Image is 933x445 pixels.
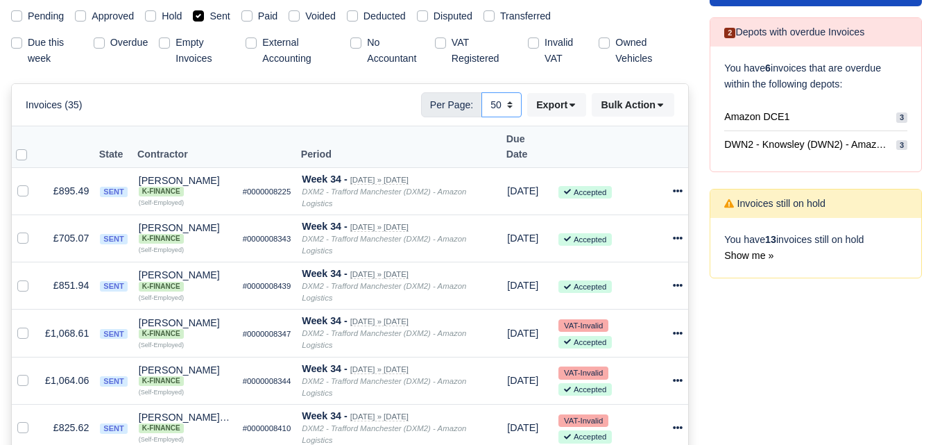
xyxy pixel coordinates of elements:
td: £895.49 [40,167,94,215]
span: 14 hours from now [507,185,538,196]
i: DXM2 - Trafford Manchester (DXM2) - Amazon Logistics [302,329,466,349]
div: [PERSON_NAME] [PERSON_NAME] K-Finance [139,412,232,433]
div: [PERSON_NAME] K-Finance [139,223,232,244]
small: [DATE] » [DATE] [350,317,409,326]
label: VAT Registered [452,35,511,67]
span: 14 hours from now [507,280,538,291]
label: Voided [305,8,336,24]
i: DXM2 - Trafford Manchester (DXM2) - Amazon Logistics [302,235,466,255]
span: 3 [896,112,907,123]
a: DWN2 - Knowsley (DWN2) - Amazon Logistics (L34 7XL) 3 [724,131,907,158]
small: [DATE] » [DATE] [350,176,409,185]
small: (Self-Employed) [139,389,184,396]
small: Accepted [558,336,612,349]
button: Export [527,93,586,117]
small: (Self-Employed) [139,199,184,206]
strong: Week 34 - [302,315,347,326]
label: Paid [258,8,278,24]
div: [PERSON_NAME] K-Finance [139,318,232,339]
label: Due this week [28,35,83,67]
span: 2 [724,28,735,38]
th: State [94,126,132,167]
div: [PERSON_NAME] [139,318,232,339]
div: [PERSON_NAME] K-Finance [139,270,232,291]
label: Pending [28,8,64,24]
a: Amazon DCE1 3 [724,103,907,131]
span: sent [100,329,127,339]
small: [DATE] » [DATE] [350,412,409,421]
span: sent [100,376,127,387]
label: Transferred [500,8,551,24]
i: DXM2 - Trafford Manchester (DXM2) - Amazon Logistics [302,377,466,397]
div: [PERSON_NAME] [139,270,232,291]
span: 3 [896,140,907,151]
label: Empty Invoices [176,35,234,67]
label: Owned Vehicles [615,35,678,67]
small: [DATE] » [DATE] [350,223,409,232]
small: #0000008347 [243,330,291,338]
div: Chat Widget [864,378,933,445]
small: VAT-Invalid [558,367,608,379]
span: sent [100,234,127,244]
h6: Invoices (35) [26,99,83,111]
div: Export [527,93,592,117]
th: Contractor [133,126,237,167]
small: #0000008343 [243,235,291,243]
span: K-Finance [139,376,184,386]
div: [PERSON_NAME] K-Finance [139,176,232,196]
div: [PERSON_NAME] K-Finance [139,365,232,386]
i: DXM2 - Trafford Manchester (DXM2) - Amazon Logistics [302,187,466,208]
small: Accepted [558,186,612,199]
small: Accepted [558,383,612,396]
label: Invalid VAT [545,35,588,67]
h6: Invoices still on hold [724,198,825,210]
small: Accepted [558,280,612,293]
small: #0000008344 [243,377,291,385]
small: VAT-Invalid [558,414,608,427]
strong: 13 [765,234,776,245]
span: sent [100,281,127,292]
label: Overdue [110,35,148,51]
span: K-Finance [139,234,184,244]
span: 14 hours from now [507,233,538,244]
strong: Week 34 - [302,268,347,279]
span: 14 hours from now [507,328,538,339]
label: External Accounting [262,35,339,67]
span: Amazon DCE1 [724,109,789,125]
span: K-Finance [139,282,184,292]
label: Hold [162,8,182,24]
small: #0000008439 [243,282,291,290]
span: 14 hours from now [507,375,538,386]
th: Due Date [502,126,553,167]
td: £1,064.06 [40,357,94,404]
label: Sent [209,8,230,24]
small: Accepted [558,233,612,246]
strong: Week 34 - [302,174,347,185]
div: [PERSON_NAME] [139,365,232,386]
small: VAT-Invalid [558,319,608,332]
button: Bulk Action [592,93,674,117]
span: K-Finance [139,423,184,433]
small: #0000008225 [243,187,291,196]
td: £1,068.61 [40,310,94,357]
div: [PERSON_NAME] [PERSON_NAME] [139,412,232,433]
div: [PERSON_NAME] [139,176,232,196]
small: (Self-Employed) [139,294,184,301]
span: Per Page: [421,92,482,117]
small: (Self-Employed) [139,342,184,349]
span: K-Finance [139,187,184,196]
th: Period [296,126,502,167]
strong: Week 34 - [302,221,347,232]
label: Disputed [434,8,472,24]
p: You have invoices that are overdue within the following depots: [724,60,907,92]
small: #0000008410 [243,424,291,433]
label: No Accountant [367,35,424,67]
span: K-Finance [139,329,184,339]
td: £851.94 [40,262,94,310]
a: Show me » [724,250,773,261]
small: [DATE] » [DATE] [350,365,409,374]
small: [DATE] » [DATE] [350,270,409,279]
small: Accepted [558,430,612,443]
span: 14 hours from now [507,422,538,433]
i: DXM2 - Trafford Manchester (DXM2) - Amazon Logistics [302,282,466,302]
